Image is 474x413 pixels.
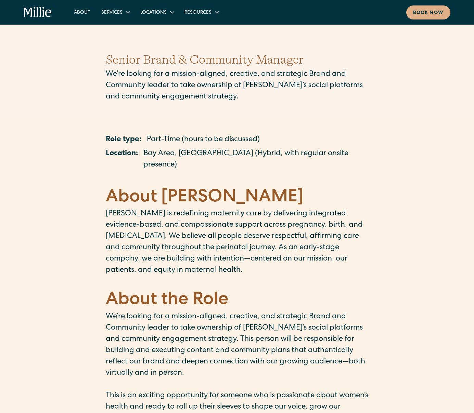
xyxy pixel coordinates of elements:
[184,9,212,16] div: Resources
[106,209,369,276] p: [PERSON_NAME] is redefining maternity care by delivering integrated, evidence-based, and compassi...
[147,134,260,146] p: Part-Time (hours to be discussed)
[413,10,444,17] div: Book now
[140,9,167,16] div: Locations
[101,9,123,16] div: Services
[106,51,369,69] h1: Senior Brand & Community Manager
[106,311,369,379] p: We’re looking for a mission-aligned, creative, and strategic Brand and Community leader to take o...
[106,189,304,207] strong: About [PERSON_NAME]
[406,5,450,19] a: Book now
[24,7,52,18] a: home
[106,134,141,146] p: Role type:
[106,379,369,390] p: ‍
[135,6,179,18] div: Locations
[96,6,135,18] div: Services
[68,6,96,18] a: About
[106,69,369,103] p: We’re looking for a mission-aligned, creative, and strategic Brand and Community leader to take o...
[106,276,369,288] p: ‍
[106,174,369,185] p: ‍
[179,6,224,18] div: Resources
[106,148,138,171] p: Location:
[143,148,369,171] p: Bay Area, [GEOGRAPHIC_DATA] (Hybrid, with regular onsite presence)
[106,292,229,309] strong: About the Role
